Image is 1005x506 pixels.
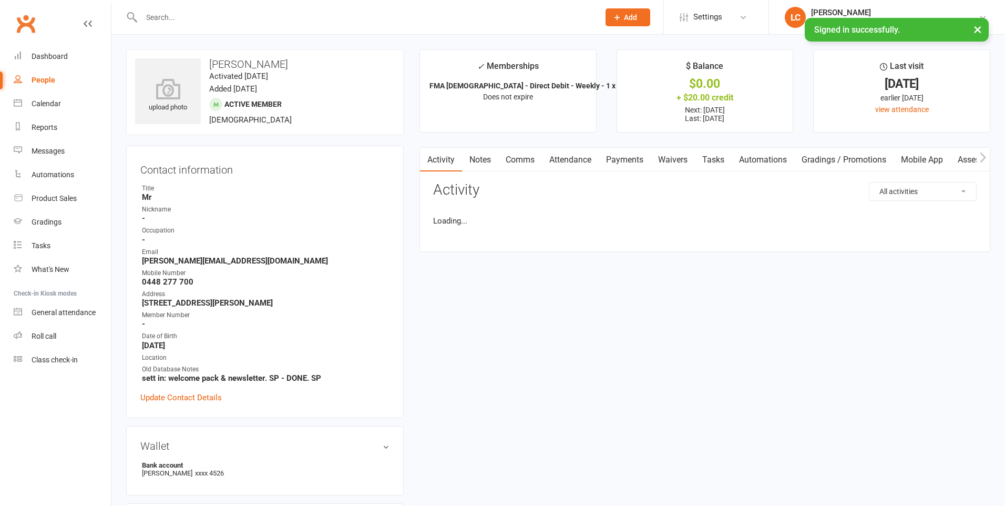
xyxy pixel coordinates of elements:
div: People [32,76,55,84]
div: [PERSON_NAME] [811,8,979,17]
div: Memberships [477,59,539,79]
div: Reports [32,123,57,131]
time: Activated [DATE] [209,72,268,81]
div: Date of Birth [142,331,389,341]
span: Signed in successfully. [814,25,900,35]
div: $ Balance [686,59,723,78]
a: Activity [420,148,462,172]
div: earlier [DATE] [823,92,980,104]
a: view attendance [875,105,929,114]
p: Next: [DATE] Last: [DATE] [627,106,784,123]
a: Messages [14,139,111,163]
strong: Mr [142,193,389,202]
a: Attendance [542,148,599,172]
h3: Wallet [140,440,389,452]
strong: [STREET_ADDRESS][PERSON_NAME] [142,298,389,308]
strong: Bank account [142,461,384,469]
h3: Contact information [140,160,389,176]
div: Location [142,353,389,363]
span: Active member [224,100,282,108]
span: Does not expire [483,93,533,101]
div: Dashboard [32,52,68,60]
time: Added [DATE] [209,84,257,94]
div: Product Sales [32,194,77,203]
a: Gradings / Promotions [794,148,894,172]
a: Product Sales [14,187,111,210]
div: Occupation [142,226,389,236]
strong: FMA [DEMOGRAPHIC_DATA] - Direct Debit - Weekly - 1 x pe... [429,82,632,90]
div: $0.00 [627,78,784,89]
input: Search... [138,10,592,25]
div: Gradings [32,218,61,226]
div: Title [142,184,389,194]
a: Waivers [651,148,695,172]
a: Automations [732,148,794,172]
a: Tasks [695,148,732,172]
a: Payments [599,148,651,172]
a: Update Contact Details [140,391,222,404]
a: Mobile App [894,148,950,172]
a: Notes [462,148,498,172]
div: [PERSON_NAME] Martial Arts and Fitness Academy [811,17,979,27]
a: Dashboard [14,45,111,68]
div: Last visit [880,59,924,78]
a: Comms [498,148,542,172]
strong: [DATE] [142,341,389,350]
span: [DEMOGRAPHIC_DATA] [209,115,292,125]
div: Tasks [32,241,50,250]
div: Address [142,289,389,299]
li: [PERSON_NAME] [140,460,389,479]
a: Tasks [14,234,111,258]
a: General attendance kiosk mode [14,301,111,325]
a: People [14,68,111,92]
strong: - [142,235,389,245]
div: Email [142,247,389,257]
div: Nickname [142,205,389,215]
a: Calendar [14,92,111,116]
div: Roll call [32,332,56,340]
div: General attendance [32,308,96,317]
strong: - [142,214,389,223]
a: Clubworx [13,11,39,37]
a: Roll call [14,325,111,348]
i: ✓ [477,62,484,72]
button: × [968,18,987,41]
div: LC [785,7,806,28]
div: Automations [32,170,74,179]
div: Mobile Number [142,268,389,278]
span: xxxx 4526 [195,469,224,477]
div: Class check-in [32,356,78,364]
strong: - [142,319,389,329]
h3: Activity [433,182,977,198]
a: Gradings [14,210,111,234]
div: What's New [32,265,69,274]
div: Old Database Notes [142,365,389,375]
strong: 0448 277 700 [142,277,389,287]
strong: [PERSON_NAME][EMAIL_ADDRESS][DOMAIN_NAME] [142,256,389,266]
div: [DATE] [823,78,980,89]
div: Member Number [142,310,389,320]
a: Automations [14,163,111,187]
h3: [PERSON_NAME] [135,58,395,70]
a: What's New [14,258,111,281]
div: + $20.00 credit [627,92,784,103]
button: Add [606,8,650,26]
div: Calendar [32,99,61,108]
div: Messages [32,147,65,155]
a: Class kiosk mode [14,348,111,372]
span: Settings [693,5,722,29]
strong: sett in: welcome pack & newsletter. SP - DONE. SP [142,373,389,383]
li: Loading... [433,215,977,227]
div: upload photo [135,78,201,113]
span: Add [624,13,637,22]
a: Reports [14,116,111,139]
